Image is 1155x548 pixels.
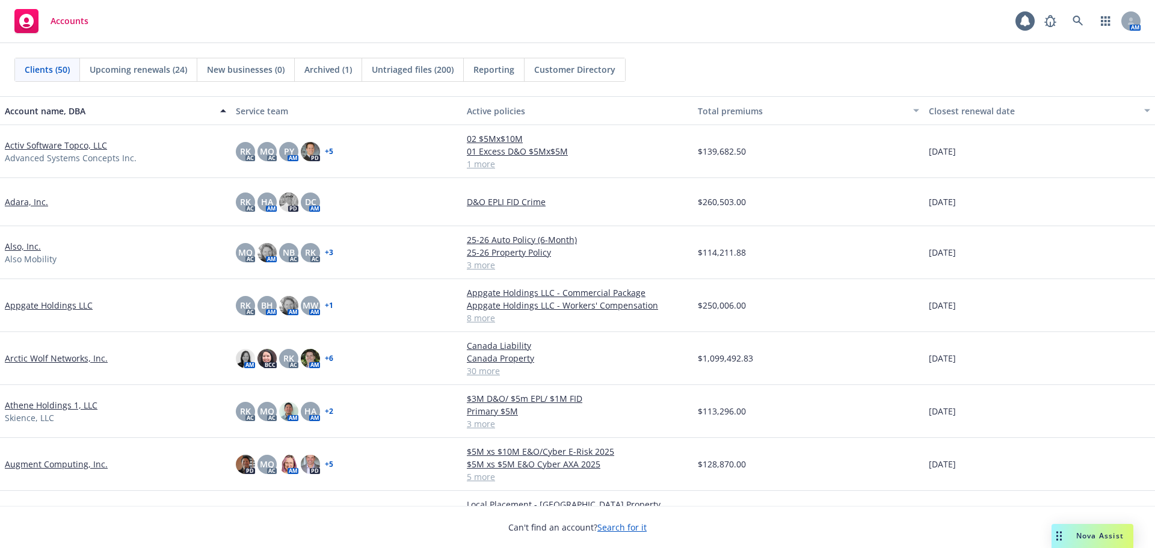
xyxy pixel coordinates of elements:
span: [DATE] [929,299,956,312]
span: DC [305,195,316,208]
a: 1 more [467,158,688,170]
span: [DATE] [929,145,956,158]
a: $5M xs $10M E&O/Cyber E-Risk 2025 [467,445,688,458]
img: photo [279,455,298,474]
span: [DATE] [929,352,956,365]
span: PY [284,145,294,158]
img: photo [301,142,320,161]
span: Untriaged files (200) [372,63,454,76]
img: photo [279,296,298,315]
div: Drag to move [1052,524,1067,548]
img: photo [279,402,298,421]
span: $250,006.00 [698,299,746,312]
img: photo [301,455,320,474]
button: Active policies [462,96,693,125]
a: Accounts [10,4,93,38]
span: [DATE] [929,195,956,208]
img: photo [236,455,255,474]
a: $5M xs $5M E&O Cyber AXA 2025 [467,458,688,470]
a: 02 $5Mx$10M [467,132,688,145]
a: Search [1066,9,1090,33]
a: Report a Bug [1038,9,1062,33]
a: Canada Liability [467,339,688,352]
span: Nova Assist [1076,531,1124,541]
span: $139,682.50 [698,145,746,158]
span: RK [305,246,316,259]
span: Also Mobility [5,253,57,265]
span: MW [303,299,318,312]
img: photo [257,243,277,262]
span: $114,211.88 [698,246,746,259]
a: Also, Inc. [5,240,41,253]
button: Service team [231,96,462,125]
span: HA [304,405,316,417]
span: $113,296.00 [698,405,746,417]
span: Clients (50) [25,63,70,76]
span: NB [283,246,295,259]
span: HA [261,195,273,208]
div: Active policies [467,105,688,117]
a: Search for it [597,522,647,533]
a: Arctic Wolf Networks, Inc. [5,352,108,365]
a: 25-26 Auto Policy (6-Month) [467,233,688,246]
span: New businesses (0) [207,63,285,76]
a: 30 more [467,365,688,377]
button: Closest renewal date [924,96,1155,125]
a: Switch app [1094,9,1118,33]
a: + 5 [325,461,333,468]
a: 3 more [467,417,688,430]
a: + 5 [325,148,333,155]
a: + 6 [325,355,333,362]
span: [DATE] [929,405,956,417]
span: RK [240,195,251,208]
button: Nova Assist [1052,524,1133,548]
a: + 1 [325,302,333,309]
span: BH [261,299,273,312]
a: Canada Property [467,352,688,365]
a: D&O EPLI FID Crime [467,195,688,208]
span: RK [240,405,251,417]
div: Total premiums [698,105,906,117]
button: Total premiums [693,96,924,125]
span: MQ [238,246,253,259]
span: RK [240,145,251,158]
span: $260,503.00 [698,195,746,208]
span: [DATE] [929,246,956,259]
img: photo [257,349,277,368]
span: MQ [260,405,274,417]
a: Primary $5M [467,405,688,417]
span: RK [240,299,251,312]
span: Upcoming renewals (24) [90,63,187,76]
span: $128,870.00 [698,458,746,470]
span: Reporting [473,63,514,76]
a: Adara, Inc. [5,195,48,208]
a: Appgate Holdings LLC - Workers' Compensation [467,299,688,312]
img: photo [236,349,255,368]
a: 5 more [467,470,688,483]
a: Appgate Holdings LLC [5,299,93,312]
span: RK [283,352,294,365]
a: $3M D&O/ $5m EPL/ $1M FID [467,392,688,405]
a: 25-26 Property Policy [467,246,688,259]
span: Accounts [51,16,88,26]
a: Athene Holdings 1, LLC [5,399,97,411]
a: Local Placement - [GEOGRAPHIC_DATA] Property [467,498,688,511]
a: 01 Excess D&O $5Mx$5M [467,145,688,158]
a: + 2 [325,408,333,415]
a: Appgate Holdings LLC - Commercial Package [467,286,688,299]
span: $1,099,492.83 [698,352,753,365]
span: [DATE] [929,458,956,470]
span: Can't find an account? [508,521,647,534]
a: 8 more [467,312,688,324]
img: photo [301,349,320,368]
div: Closest renewal date [929,105,1137,117]
a: Augment Computing, Inc. [5,458,108,470]
a: Activ Software Topco, LLC [5,139,107,152]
